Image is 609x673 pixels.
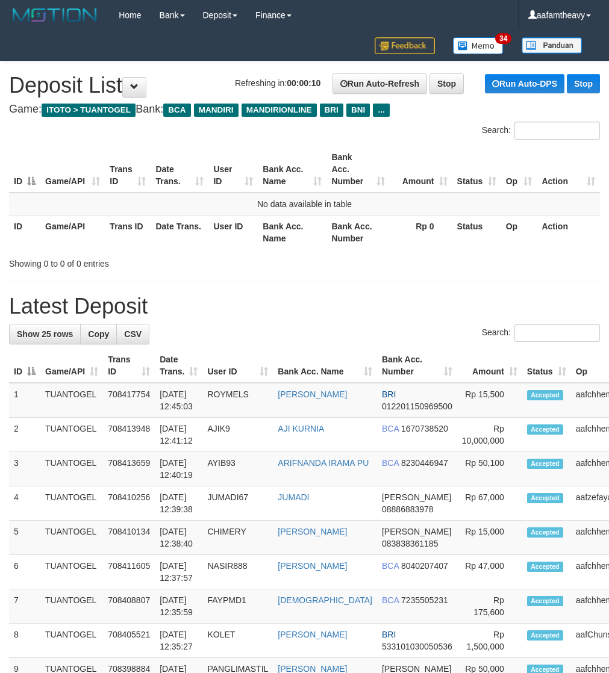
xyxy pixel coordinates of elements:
span: Accepted [527,459,563,469]
th: Game/API: activate to sort column ascending [40,146,105,193]
span: Accepted [527,493,563,503]
td: TUANTOGEL [40,624,103,658]
td: [DATE] 12:40:19 [155,452,202,486]
td: [DATE] 12:35:59 [155,589,202,624]
td: 5 [9,521,40,555]
td: Rp 67,000 [457,486,522,521]
a: CSV [116,324,149,344]
td: 708410134 [103,521,155,555]
span: Copy 08886883978 to clipboard [382,504,434,514]
td: [DATE] 12:45:03 [155,383,202,418]
a: 34 [444,30,513,61]
td: ROYMELS [202,383,273,418]
th: Bank Acc. Name: activate to sort column ascending [258,146,326,193]
td: 708408807 [103,589,155,624]
span: ITOTO > TUANTOGEL [42,104,136,117]
a: AJI KURNIA [278,424,324,433]
span: Copy [88,329,109,339]
th: Status: activate to sort column ascending [452,146,501,193]
td: Rp 175,600 [457,589,522,624]
th: Bank Acc. Number [326,215,389,249]
th: Amount: activate to sort column ascending [457,349,522,383]
span: [PERSON_NAME] [382,527,451,536]
td: CHIMERY [202,521,273,555]
a: Copy [80,324,117,344]
td: 708417754 [103,383,155,418]
th: ID: activate to sort column descending [9,349,40,383]
th: Trans ID: activate to sort column ascending [105,146,151,193]
th: Op: activate to sort column ascending [501,146,537,193]
span: Accepted [527,527,563,538]
span: BCA [382,424,399,433]
td: [DATE] 12:39:38 [155,486,202,521]
span: BCA [163,104,190,117]
th: Rp 0 [390,215,452,249]
img: Feedback.jpg [375,37,435,54]
th: Bank Acc. Name: activate to sort column ascending [273,349,377,383]
td: Rp 47,000 [457,555,522,589]
th: Action [537,215,600,249]
input: Search: [514,122,600,140]
label: Search: [482,324,600,342]
td: NASIR888 [202,555,273,589]
a: [PERSON_NAME] [278,630,347,639]
th: ID: activate to sort column descending [9,146,40,193]
th: Bank Acc. Name [258,215,326,249]
th: User ID [208,215,258,249]
span: MANDIRIONLINE [242,104,317,117]
input: Search: [514,324,600,342]
span: Copy 012201150969500 to clipboard [382,402,452,411]
span: Refreshing in: [235,78,320,88]
th: User ID: activate to sort column ascending [208,146,258,193]
span: BNI [346,104,370,117]
th: Game/API: activate to sort column ascending [40,349,103,383]
span: Show 25 rows [17,329,73,339]
th: Bank Acc. Number: activate to sort column ascending [377,349,457,383]
span: BRI [382,630,396,639]
a: Stop [567,74,600,93]
span: Copy 1670738520 to clipboard [401,424,448,433]
th: Date Trans.: activate to sort column ascending [151,146,208,193]
th: Game/API [40,215,105,249]
td: TUANTOGEL [40,555,103,589]
span: Copy 533101030050536 to clipboard [382,642,452,651]
td: TUANTOGEL [40,418,103,452]
td: JUMADI67 [202,486,273,521]
a: Stop [429,73,464,94]
td: 8 [9,624,40,658]
td: 6 [9,555,40,589]
th: Trans ID: activate to sort column ascending [103,349,155,383]
a: [PERSON_NAME] [278,389,347,399]
img: panduan.png [522,37,582,54]
td: 708413659 [103,452,155,486]
h1: Deposit List [9,73,600,98]
td: Rp 1,500,000 [457,624,522,658]
th: User ID: activate to sort column ascending [202,349,273,383]
span: Accepted [527,390,563,400]
td: [DATE] 12:41:12 [155,418,202,452]
td: Rp 15,500 [457,383,522,418]
td: TUANTOGEL [40,452,103,486]
a: [PERSON_NAME] [278,527,347,536]
span: ... [373,104,389,117]
a: [PERSON_NAME] [278,561,347,571]
img: MOTION_logo.png [9,6,101,24]
td: KOLET [202,624,273,658]
td: Rp 50,100 [457,452,522,486]
td: 4 [9,486,40,521]
td: Rp 15,000 [457,521,522,555]
th: Op [501,215,537,249]
a: Run Auto-Refresh [333,73,427,94]
span: Copy 8230446947 to clipboard [401,458,448,468]
h1: Latest Deposit [9,294,600,318]
th: Bank Acc. Number: activate to sort column ascending [326,146,389,193]
a: ARIFNANDA IRAMA PU [278,458,369,468]
td: TUANTOGEL [40,486,103,521]
span: BRI [320,104,343,117]
th: Amount: activate to sort column ascending [390,146,452,193]
td: 708411605 [103,555,155,589]
td: [DATE] 12:37:57 [155,555,202,589]
th: Status: activate to sort column ascending [522,349,571,383]
td: 1 [9,383,40,418]
td: 2 [9,418,40,452]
